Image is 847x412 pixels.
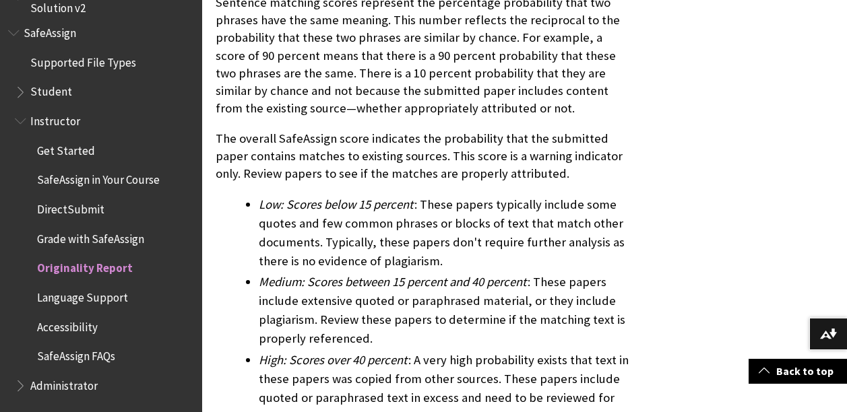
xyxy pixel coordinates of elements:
span: Grade with SafeAssign [37,228,144,246]
a: Back to top [749,359,847,384]
span: Supported File Types [30,51,136,69]
p: The overall SafeAssign score indicates the probability that the submitted paper contains matches ... [216,130,634,183]
span: DirectSubmit [37,198,104,216]
span: SafeAssign in Your Course [37,169,160,187]
li: : These papers typically include some quotes and few common phrases or blocks of text that match ... [259,195,634,271]
span: Medium: Scores between 15 percent and 40 percent [259,274,526,289]
span: Administrator [30,374,98,392]
span: SafeAssign FAQs [37,345,115,364]
span: Low: Scores below 15 percent [259,197,413,212]
span: Get Started [37,139,95,158]
span: Language Support [37,286,128,304]
nav: Book outline for Blackboard SafeAssign [8,22,194,397]
li: : These papers include extensive quoted or paraphrased material, or they include plagiarism. Revi... [259,273,634,348]
span: SafeAssign [24,22,76,40]
span: Student [30,81,72,99]
span: Originality Report [37,257,133,275]
span: Instructor [30,110,80,128]
span: Accessibility [37,316,98,334]
span: High: Scores over 40 percent [259,352,407,368]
